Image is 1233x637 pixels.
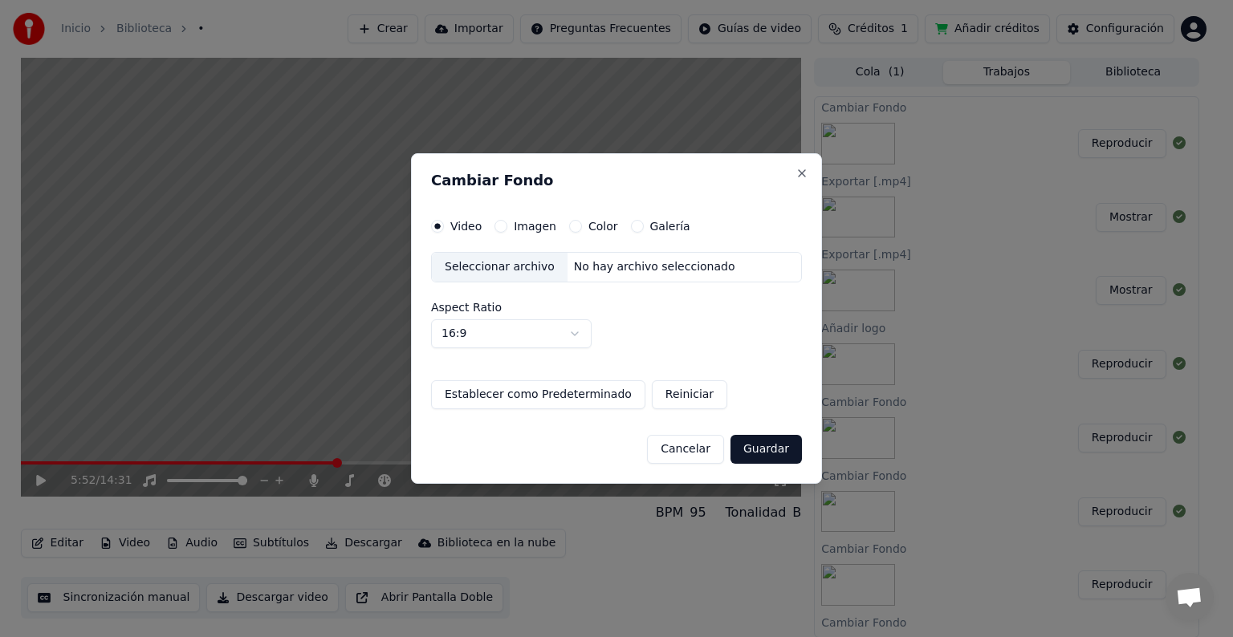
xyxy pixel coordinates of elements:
button: Establecer como Predeterminado [431,380,645,409]
h2: Cambiar Fondo [431,173,802,188]
label: Video [450,221,482,232]
button: Guardar [730,435,802,464]
label: Imagen [514,221,556,232]
button: Cancelar [647,435,724,464]
label: Aspect Ratio [431,302,802,313]
div: Seleccionar archivo [432,253,568,282]
label: Galería [650,221,690,232]
div: No hay archivo seleccionado [568,259,742,275]
button: Reiniciar [652,380,727,409]
label: Color [588,221,618,232]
